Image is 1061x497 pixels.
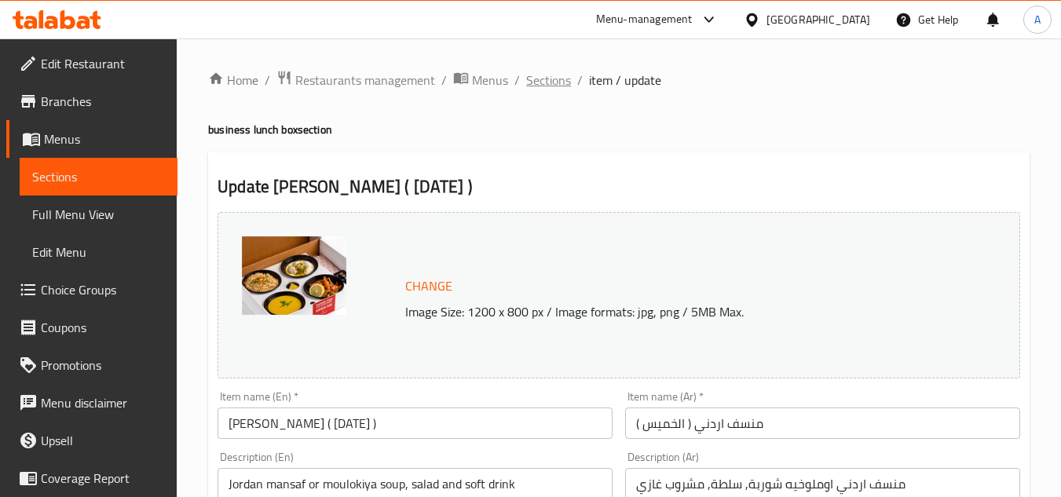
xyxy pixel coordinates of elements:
[6,271,177,309] a: Choice Groups
[41,356,165,375] span: Promotions
[6,45,177,82] a: Edit Restaurant
[41,280,165,299] span: Choice Groups
[20,196,177,233] a: Full Menu View
[399,270,459,302] button: Change
[20,158,177,196] a: Sections
[514,71,520,90] li: /
[41,54,165,73] span: Edit Restaurant
[295,71,435,90] span: Restaurants management
[1034,11,1041,28] span: A
[399,302,964,321] p: Image Size: 1200 x 800 px / Image formats: jpg, png / 5MB Max.
[766,11,870,28] div: [GEOGRAPHIC_DATA]
[44,130,165,148] span: Menus
[218,175,1020,199] h2: Update [PERSON_NAME] ( [DATE] )
[32,243,165,261] span: Edit Menu
[6,459,177,497] a: Coverage Report
[32,205,165,224] span: Full Menu View
[41,469,165,488] span: Coverage Report
[6,346,177,384] a: Promotions
[472,71,508,90] span: Menus
[441,71,447,90] li: /
[625,407,1020,439] input: Enter name Ar
[242,236,346,315] img: mmw_638904313965893529
[526,71,571,90] a: Sections
[405,275,452,298] span: Change
[577,71,583,90] li: /
[32,167,165,186] span: Sections
[6,82,177,120] a: Branches
[208,71,258,90] a: Home
[41,393,165,412] span: Menu disclaimer
[6,384,177,422] a: Menu disclaimer
[218,407,613,439] input: Enter name En
[589,71,661,90] span: item / update
[6,422,177,459] a: Upsell
[208,122,1030,137] h4: business lunch box section
[6,120,177,158] a: Menus
[6,309,177,346] a: Coupons
[41,318,165,337] span: Coupons
[208,70,1030,90] nav: breadcrumb
[596,10,693,29] div: Menu-management
[453,70,508,90] a: Menus
[20,233,177,271] a: Edit Menu
[41,92,165,111] span: Branches
[41,431,165,450] span: Upsell
[276,70,435,90] a: Restaurants management
[265,71,270,90] li: /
